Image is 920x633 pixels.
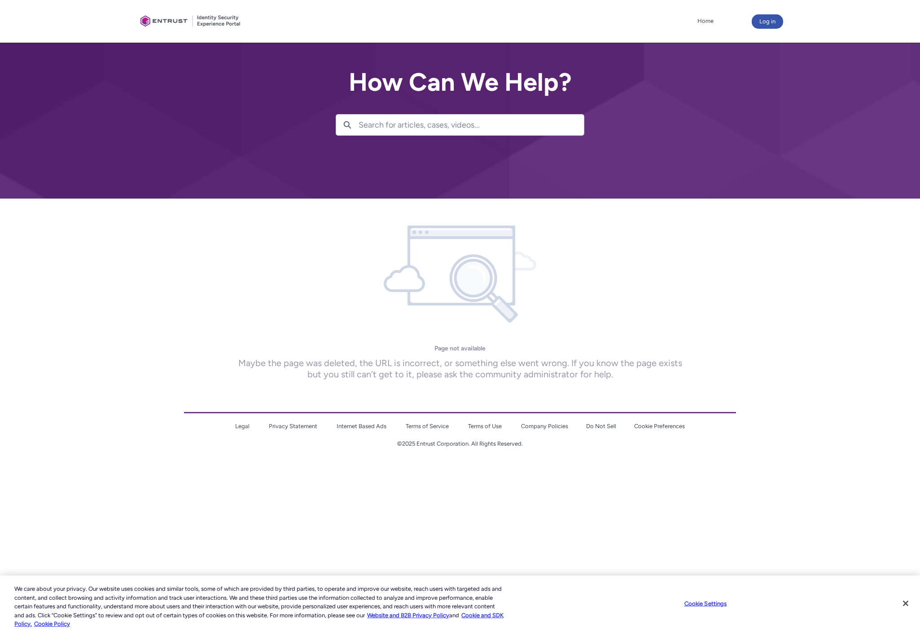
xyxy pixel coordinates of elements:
[586,423,616,429] a: Do Not Sell
[434,345,486,353] h4: Page not available
[184,439,736,448] p: ©2025 Entrust Corporation. All Rights Reserved.
[336,68,584,96] h2: How Can We Help?
[367,612,449,619] a: More information about our cookie policy., opens in a new tab
[14,584,506,629] div: We care about your privacy. Our website uses cookies and similar tools, some of which are provide...
[359,115,584,135] input: Search for articles, cases, videos...
[695,14,716,28] a: Home
[34,620,70,627] a: Cookie Policy
[468,423,502,429] a: Terms of Use
[634,423,685,429] a: Cookie Preferences
[373,226,547,323] img: illustration-page-not-found.png
[337,423,386,429] a: Internet Based Ads
[896,593,916,613] button: Close
[752,14,783,29] button: Log in
[336,115,359,135] button: Search
[521,423,568,429] a: Company Policies
[406,423,449,429] a: Terms of Service
[269,423,317,429] a: Privacy Statement
[678,595,734,613] button: Cookie Settings
[230,358,690,380] p: Maybe the page was deleted, the URL is incorrect, or something else went wrong. If you know the p...
[760,425,920,633] iframe: Qualified Messenger
[235,423,250,429] a: Legal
